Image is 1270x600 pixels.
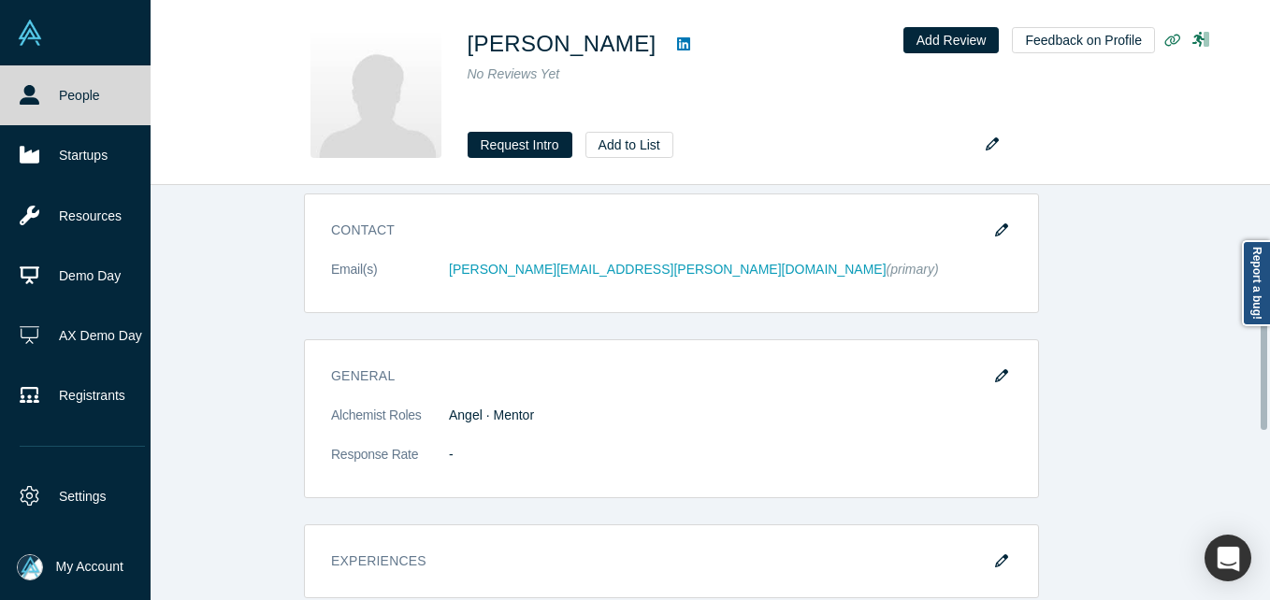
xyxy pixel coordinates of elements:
img: Walter Davenport II's Profile Image [310,27,441,158]
dt: Response Rate [331,445,449,484]
button: Add to List [585,132,673,158]
h3: Contact [331,221,986,240]
h3: General [331,366,986,386]
a: Report a bug! [1242,240,1270,326]
h3: Experiences [331,551,1012,584]
h1: [PERSON_NAME] [468,27,657,61]
a: [PERSON_NAME][EMAIL_ADDRESS][PERSON_NAME][DOMAIN_NAME] [449,262,887,277]
button: Feedback on Profile [1012,27,1155,53]
span: (primary) [887,262,939,277]
button: My Account [17,554,123,580]
span: No Reviews Yet [468,66,560,81]
dt: Alchemist Roles [331,406,449,445]
span: My Account [56,557,123,577]
dt: Email(s) [331,260,449,299]
dd: Angel · Mentor [449,406,1012,425]
dd: - [449,445,1012,464]
button: Request Intro [468,132,572,158]
img: Mia Scott's Account [17,554,43,580]
img: Alchemist Vault Logo [17,20,43,46]
button: Add Review [903,27,1000,53]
